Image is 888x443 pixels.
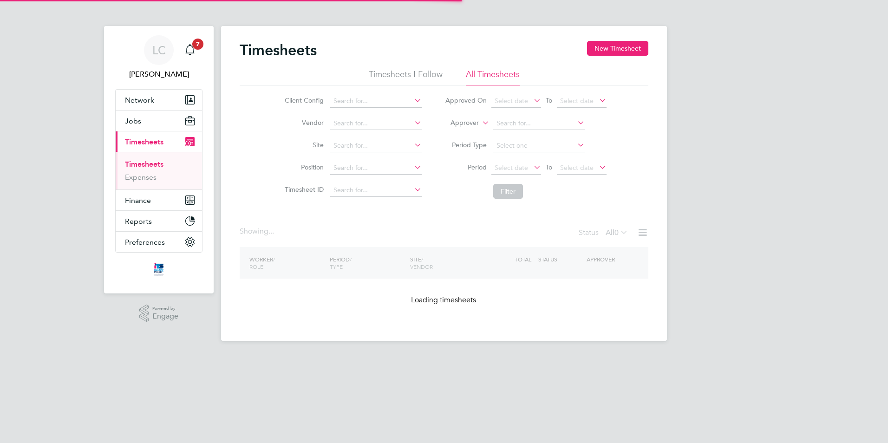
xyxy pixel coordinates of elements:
[445,163,487,171] label: Period
[330,139,422,152] input: Search for...
[614,228,619,237] span: 0
[125,137,163,146] span: Timesheets
[495,163,528,172] span: Select date
[116,232,202,252] button: Preferences
[125,196,151,205] span: Finance
[240,41,317,59] h2: Timesheets
[330,95,422,108] input: Search for...
[445,141,487,149] label: Period Type
[116,152,202,189] div: Timesheets
[116,90,202,110] button: Network
[560,97,594,105] span: Select date
[493,139,585,152] input: Select one
[152,44,166,56] span: LC
[493,117,585,130] input: Search for...
[445,96,487,104] label: Approved On
[330,184,422,197] input: Search for...
[240,227,276,236] div: Showing
[282,185,324,194] label: Timesheet ID
[125,173,157,182] a: Expenses
[495,97,528,105] span: Select date
[543,161,555,173] span: To
[437,118,479,128] label: Approver
[330,117,422,130] input: Search for...
[268,227,274,236] span: ...
[282,96,324,104] label: Client Config
[104,26,214,293] nav: Main navigation
[543,94,555,106] span: To
[152,305,178,313] span: Powered by
[152,313,178,320] span: Engage
[152,262,165,277] img: itsconstruction-logo-retina.png
[330,162,422,175] input: Search for...
[282,163,324,171] label: Position
[116,111,202,131] button: Jobs
[125,160,163,169] a: Timesheets
[181,35,199,65] a: 7
[115,35,202,80] a: LC[PERSON_NAME]
[116,211,202,231] button: Reports
[116,190,202,210] button: Finance
[606,228,628,237] label: All
[192,39,203,50] span: 7
[125,117,141,125] span: Jobs
[115,69,202,80] span: Louis Crawford
[125,238,165,247] span: Preferences
[125,217,152,226] span: Reports
[587,41,648,56] button: New Timesheet
[116,131,202,152] button: Timesheets
[493,184,523,199] button: Filter
[369,69,443,85] li: Timesheets I Follow
[125,96,154,104] span: Network
[115,262,202,277] a: Go to home page
[466,69,520,85] li: All Timesheets
[282,141,324,149] label: Site
[139,305,179,322] a: Powered byEngage
[282,118,324,127] label: Vendor
[560,163,594,172] span: Select date
[579,227,630,240] div: Status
